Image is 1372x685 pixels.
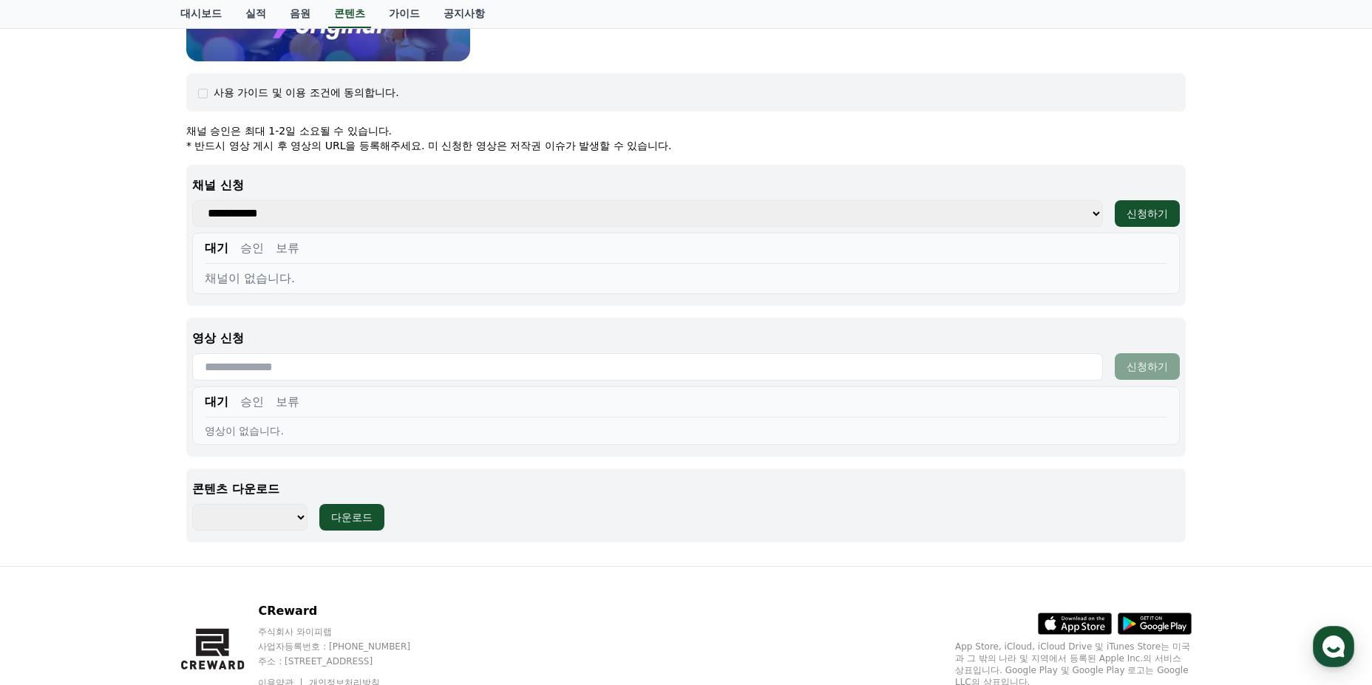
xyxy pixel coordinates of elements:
button: 승인 [240,239,264,257]
span: 홈 [47,491,55,502]
p: * 반드시 영상 게시 후 영상의 URL을 등록해주세요. 미 신청한 영상은 저작권 이슈가 발생할 수 있습니다. [186,138,1186,153]
p: 채널 신청 [192,177,1180,194]
p: 채널 승인은 최대 1-2일 소요될 수 있습니다. [186,123,1186,138]
div: 사용 가이드 및 이용 조건에 동의합니다. [214,85,399,100]
p: CReward [258,602,438,620]
button: 신청하기 [1115,200,1180,227]
button: 보류 [276,393,299,411]
span: 대화 [135,491,153,503]
a: 홈 [4,468,98,505]
div: 채널이 없습니다. [205,270,1167,287]
p: 콘텐츠 다운로드 [192,480,1180,498]
button: 대기 [205,393,228,411]
span: 설정 [228,491,246,502]
a: 설정 [191,468,284,505]
a: 대화 [98,468,191,505]
p: 영상 신청 [192,330,1180,347]
p: 주식회사 와이피랩 [258,626,438,638]
button: 승인 [240,393,264,411]
button: 보류 [276,239,299,257]
div: 신청하기 [1127,359,1168,374]
button: 신청하기 [1115,353,1180,380]
div: 다운로드 [331,510,373,525]
div: 신청하기 [1127,206,1168,221]
p: 주소 : [STREET_ADDRESS] [258,655,438,667]
div: 영상이 없습니다. [205,423,1167,438]
p: 사업자등록번호 : [PHONE_NUMBER] [258,641,438,652]
button: 대기 [205,239,228,257]
button: 다운로드 [319,504,384,531]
